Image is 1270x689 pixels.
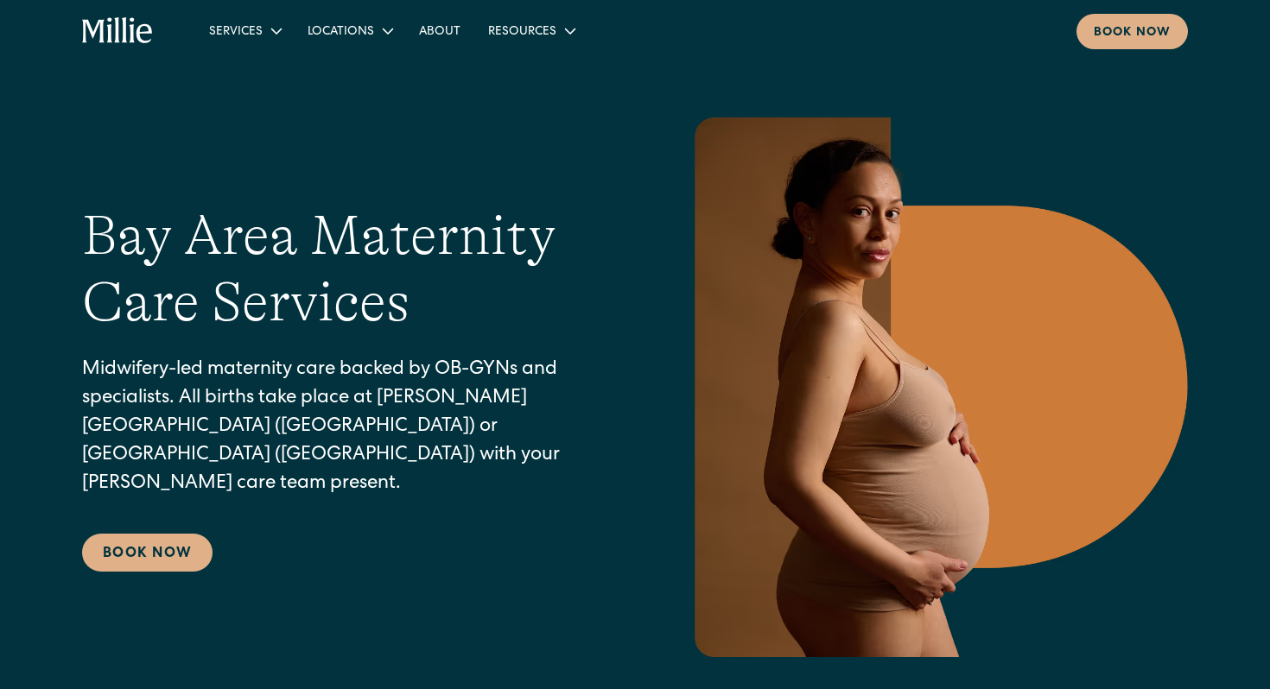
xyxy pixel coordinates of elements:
img: Pregnant woman in neutral underwear holding her belly, standing in profile against a warm-toned g... [683,117,1188,657]
div: Book now [1094,24,1171,42]
a: Book now [1076,14,1188,49]
div: Resources [474,16,587,45]
p: Midwifery-led maternity care backed by OB-GYNs and specialists. All births take place at [PERSON_... [82,357,614,499]
div: Services [195,16,294,45]
a: Book Now [82,534,213,572]
div: Resources [488,23,556,41]
a: home [82,17,154,45]
a: About [405,16,474,45]
div: Locations [294,16,405,45]
div: Services [209,23,263,41]
div: Locations [308,23,374,41]
h1: Bay Area Maternity Care Services [82,203,614,336]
